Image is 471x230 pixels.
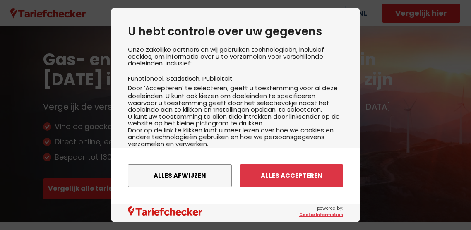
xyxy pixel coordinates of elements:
button: Alles accepteren [240,164,343,187]
li: Functioneel [128,74,166,83]
button: Alles afwijzen [128,164,232,187]
div: Onze zakelijke partners en wij gebruiken technologieën, inclusief cookies, om informatie over u t... [128,46,343,186]
span: powered by: [299,205,343,218]
li: Statistisch [166,74,202,83]
li: Publiciteit [202,74,233,83]
img: logo [128,206,202,217]
a: Cookie Information [299,212,343,218]
h2: U hebt controle over uw gegevens [128,25,343,38]
div: menu [111,148,360,204]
